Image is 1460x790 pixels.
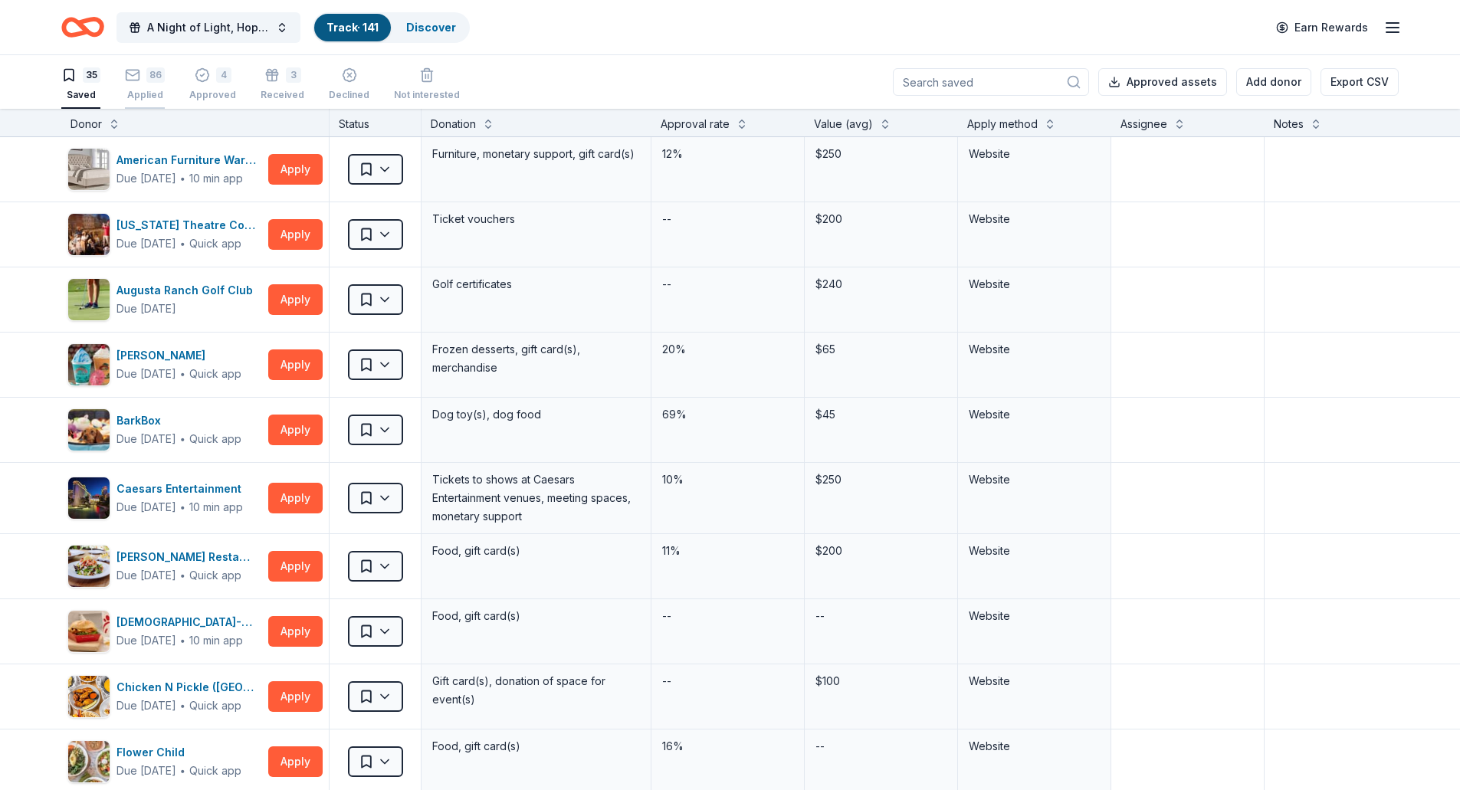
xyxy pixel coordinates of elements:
img: Image for Augusta Ranch Golf Club [68,279,110,320]
img: Image for Caesars Entertainment [68,477,110,519]
div: Approved [189,89,236,101]
div: American Furniture Warehouse [116,151,262,169]
div: -- [661,670,673,692]
div: Due [DATE] [116,566,176,585]
button: Apply [268,483,323,513]
div: Received [261,89,304,101]
div: Approval rate [661,115,730,133]
button: Image for Flower ChildFlower ChildDue [DATE]∙Quick app [67,740,262,783]
span: ∙ [179,764,186,777]
div: Website [969,607,1100,625]
img: Image for Chick-fil-A (Tucson) [68,611,110,652]
button: Apply [268,219,323,250]
button: 86Applied [125,61,165,109]
div: Due [DATE] [116,631,176,650]
div: 11% [661,540,795,562]
div: Tickets to shows at Caesars Entertainment venues, meeting spaces, monetary support [431,469,641,527]
div: Website [969,672,1100,690]
div: [US_STATE] Theatre Company [116,216,262,234]
div: $250 [814,143,948,165]
span: ∙ [179,634,186,647]
div: Furniture, monetary support, gift card(s) [431,143,641,165]
img: Image for Flower Child [68,741,110,782]
img: Image for Bahama Buck's [68,344,110,385]
div: Status [330,109,422,136]
button: Track· 141Discover [313,12,470,43]
div: Quick app [189,236,241,251]
span: ∙ [179,699,186,712]
div: 35 [83,67,100,83]
div: Golf certificates [431,274,641,295]
div: Due [DATE] [116,169,176,188]
div: Quick app [189,431,241,447]
button: Apply [268,415,323,445]
div: Frozen desserts, gift card(s), merchandise [431,339,641,379]
div: Due [DATE] [116,498,176,516]
button: Declined [329,61,369,109]
div: Website [969,470,1100,489]
img: Image for Arizona Theatre Company [68,214,110,255]
div: Notes [1274,115,1304,133]
div: -- [661,274,673,295]
div: Quick app [189,366,241,382]
div: [DEMOGRAPHIC_DATA]-fil-A ([GEOGRAPHIC_DATA]) [116,613,262,631]
div: Food, gift card(s) [431,605,641,627]
div: 16% [661,736,795,757]
button: Apply [268,284,323,315]
div: 12% [661,143,795,165]
div: Website [969,210,1100,228]
button: 3Received [261,61,304,109]
div: Food, gift card(s) [431,736,641,757]
button: Image for American Furniture WarehouseAmerican Furniture WarehouseDue [DATE]∙10 min app [67,148,262,191]
button: Image for Caesars EntertainmentCaesars EntertainmentDue [DATE]∙10 min app [67,477,262,520]
div: Website [969,145,1100,163]
div: Caesars Entertainment [116,480,248,498]
div: $65 [814,339,948,360]
a: Discover [406,21,456,34]
div: Website [969,340,1100,359]
div: Due [DATE] [116,762,176,780]
div: 3 [286,67,301,83]
button: Add donor [1236,68,1311,96]
div: $200 [814,208,948,230]
button: Apply [268,349,323,380]
button: A Night of Light, Hope, and Legacy Gala 2026 [116,12,300,43]
div: Due [DATE] [116,430,176,448]
button: 35Saved [61,61,100,109]
button: Image for Arizona Theatre Company[US_STATE] Theatre CompanyDue [DATE]∙Quick app [67,213,262,256]
div: 69% [661,404,795,425]
div: 20% [661,339,795,360]
a: Home [61,9,104,45]
div: 10 min app [189,171,243,186]
div: Quick app [189,698,241,713]
div: Website [969,275,1100,293]
span: ∙ [179,367,186,380]
div: 4 [216,67,231,83]
span: ∙ [179,432,186,445]
div: $250 [814,469,948,490]
div: 86 [146,67,165,83]
div: Assignee [1120,115,1167,133]
button: Image for Cameron Mitchell Restaurants[PERSON_NAME] RestaurantsDue [DATE]∙Quick app [67,545,262,588]
div: -- [661,208,673,230]
a: Track· 141 [326,21,379,34]
img: Image for Cameron Mitchell Restaurants [68,546,110,587]
div: Not interested [394,89,460,101]
div: 10 min app [189,633,243,648]
div: Gift card(s), donation of space for event(s) [431,670,641,710]
div: 10% [661,469,795,490]
div: Due [DATE] [116,365,176,383]
button: Apply [268,681,323,712]
div: [PERSON_NAME] Restaurants [116,548,262,566]
button: Apply [268,551,323,582]
span: ∙ [179,500,186,513]
div: 10 min app [189,500,243,515]
input: Search saved [893,68,1089,96]
span: ∙ [179,569,186,582]
img: Image for BarkBox [68,409,110,451]
div: Donor [71,115,102,133]
div: $100 [814,670,948,692]
div: Quick app [189,763,241,779]
div: Augusta Ranch Golf Club [116,281,259,300]
div: Flower Child [116,743,241,762]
